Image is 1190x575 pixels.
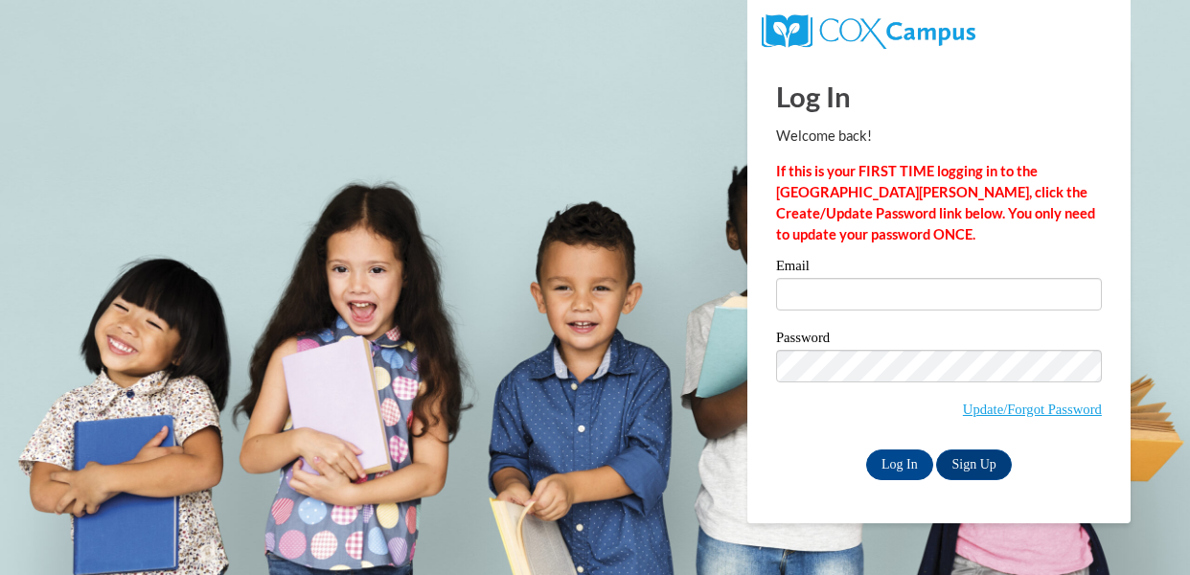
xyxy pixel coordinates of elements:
[936,449,1011,480] a: Sign Up
[866,449,933,480] input: Log In
[776,126,1102,147] p: Welcome back!
[762,14,975,49] img: COX Campus
[776,331,1102,350] label: Password
[762,22,975,38] a: COX Campus
[776,259,1102,278] label: Email
[776,77,1102,116] h1: Log In
[963,402,1102,417] a: Update/Forgot Password
[776,163,1095,242] strong: If this is your FIRST TIME logging in to the [GEOGRAPHIC_DATA][PERSON_NAME], click the Create/Upd...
